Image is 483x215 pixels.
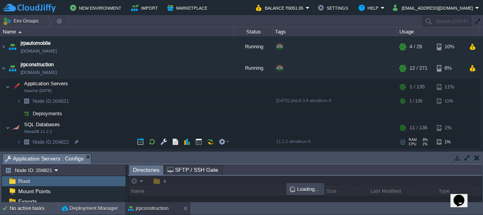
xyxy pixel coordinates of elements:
img: AMDAwAAAACH5BAEAAAAALAAAAAABAAEAAAICRAEAOw== [0,36,7,57]
div: Name [1,27,233,36]
img: AMDAwAAAACH5BAEAAAAALAAAAAABAAEAAAICRAEAOw== [16,95,21,107]
div: 10% [437,36,462,57]
a: Node ID:204822 [32,139,70,145]
a: Application ServersApache [DATE] [23,81,69,86]
span: MariaDB 11.2.2 [24,129,52,134]
div: Running [234,58,273,79]
div: Loading... [287,184,324,194]
span: 1% [420,142,427,146]
span: Directories [133,165,159,175]
div: No active tasks [10,202,58,215]
span: Application Servers [23,80,69,87]
span: SQL Databases [23,121,61,128]
span: Apache [DATE] [24,88,52,93]
button: Import [131,3,160,12]
span: CPU [409,142,416,146]
button: [EMAIL_ADDRESS][DOMAIN_NAME] [393,3,475,12]
a: Deployments [32,110,63,117]
div: 11 / 136 [409,120,427,136]
button: Marketplace [167,3,210,12]
div: 1 / 135 [409,95,422,107]
a: jrpconstruction [21,61,54,69]
a: SQL DatabasesMariaDB 11.2.2 [23,122,61,127]
img: AMDAwAAAACH5BAEAAAAALAAAAAABAAEAAAICRAEAOw== [10,79,21,95]
img: AMDAwAAAACH5BAEAAAAALAAAAAABAAEAAAICRAEAOw== [16,136,21,148]
div: 1 / 135 [409,79,425,95]
img: AMDAwAAAACH5BAEAAAAALAAAAAABAAEAAAICRAEAOw== [7,36,18,57]
img: AMDAwAAAACH5BAEAAAAALAAAAAABAAEAAAICRAEAOw== [5,120,10,136]
span: 11.2.2-almalinux-9 [276,139,310,144]
a: Node ID:204821 [32,98,70,104]
a: Root [17,178,31,185]
button: Help [359,3,381,12]
a: Exports [17,198,38,205]
div: Tags [273,27,397,36]
a: [DOMAIN_NAME] [21,47,57,55]
img: AMDAwAAAACH5BAEAAAAALAAAAAABAAEAAAICRAEAOw== [21,107,32,120]
img: AMDAwAAAACH5BAEAAAAALAAAAAABAAEAAAICRAEAOw== [7,58,18,79]
div: Usage [397,27,479,36]
div: 1% [437,120,462,136]
img: AMDAwAAAACH5BAEAAAAALAAAAAABAAEAAAICRAEAOw== [21,136,32,148]
button: Settings [318,3,350,12]
span: Node ID: [33,98,52,104]
button: Env Groups [3,16,41,26]
button: Node ID: 204821 [5,167,54,174]
a: Mount Points [17,188,52,195]
img: AMDAwAAAACH5BAEAAAAALAAAAAABAAEAAAICRAEAOw== [0,58,7,79]
span: RAM [409,138,417,142]
span: 204822 [32,139,70,145]
span: 8% [420,138,428,142]
img: AMDAwAAAACH5BAEAAAAALAAAAAABAAEAAAICRAEAOw== [5,79,10,95]
div: 11% [437,79,462,95]
img: AMDAwAAAACH5BAEAAAAALAAAAAABAAEAAAICRAEAOw== [21,95,32,107]
div: Status [234,27,272,36]
img: AMDAwAAAACH5BAEAAAAALAAAAAABAAEAAAICRAEAOw== [10,120,21,136]
div: 4 / 29 [409,36,422,57]
button: Balance ₹6051.05 [256,3,306,12]
iframe: chat widget [450,184,475,207]
div: Running [234,36,273,57]
span: 204821 [32,98,70,104]
div: 6% [437,58,462,79]
img: AMDAwAAAACH5BAEAAAAALAAAAAABAAEAAAICRAEAOw== [18,31,22,33]
a: [DOMAIN_NAME] [21,69,57,76]
button: jrpconstruction [128,204,169,212]
img: AMDAwAAAACH5BAEAAAAALAAAAAABAAEAAAICRAEAOw== [16,107,21,120]
a: jrpautomobile [21,39,51,47]
span: Application Servers : Configs [5,154,84,164]
span: [DATE]-php-8.3.6-almalinux-9 [276,98,331,103]
button: Deployment Manager [62,204,118,212]
div: 12 / 271 [409,58,427,79]
span: SFTP / SSH Gate [167,165,218,174]
span: Node ID: [33,139,52,145]
img: CloudJiffy [3,3,56,13]
div: 1% [437,136,462,148]
div: 11% [437,95,462,107]
button: New Environment [70,3,124,12]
